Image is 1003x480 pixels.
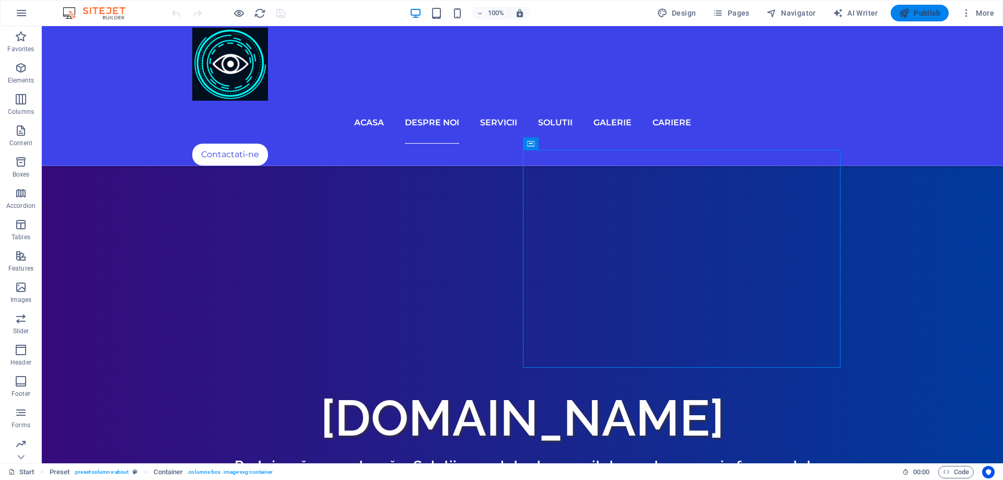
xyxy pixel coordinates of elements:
span: . columns-box .image-svg-container [187,466,273,478]
span: Design [657,8,696,18]
p: Images [10,296,32,304]
span: 00 00 [913,466,929,478]
p: Features [8,264,33,273]
p: Favorites [7,45,34,53]
p: Forms [11,421,30,429]
span: Click to select. Double-click to edit [154,466,183,478]
p: Elements [8,76,34,85]
span: : [920,468,922,476]
button: Publish [891,5,949,21]
span: Publish [899,8,940,18]
i: This element is a customizable preset [133,469,137,475]
button: Navigator [762,5,820,21]
i: On resize automatically adjust zoom level to fit chosen device. [515,8,524,18]
button: Pages [708,5,753,21]
img: Editor Logo [60,7,138,19]
span: Click to select. Double-click to edit [50,466,70,478]
p: Columns [8,108,34,116]
span: More [961,8,994,18]
button: Click here to leave preview mode and continue editing [232,7,245,19]
span: Navigator [766,8,816,18]
a: Click to cancel selection. Double-click to open Pages [8,466,34,478]
p: Content [9,139,32,147]
p: Footer [11,390,30,398]
span: AI Writer [833,8,878,18]
span: Code [943,466,969,478]
p: Slider [13,327,29,335]
p: Accordion [6,202,36,210]
h6: 100% [488,7,505,19]
button: Design [653,5,701,21]
p: Boxes [13,170,30,179]
p: Tables [11,233,30,241]
button: reload [253,7,266,19]
p: Header [10,358,31,367]
button: More [957,5,998,21]
button: Usercentrics [982,466,995,478]
span: Pages [713,8,749,18]
span: . preset-columns-about [74,466,129,478]
nav: breadcrumb [50,466,273,478]
button: Code [938,466,974,478]
button: 100% [472,7,509,19]
h6: Session time [902,466,930,478]
button: AI Writer [829,5,882,21]
span: [DOMAIN_NAME] [278,362,683,421]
